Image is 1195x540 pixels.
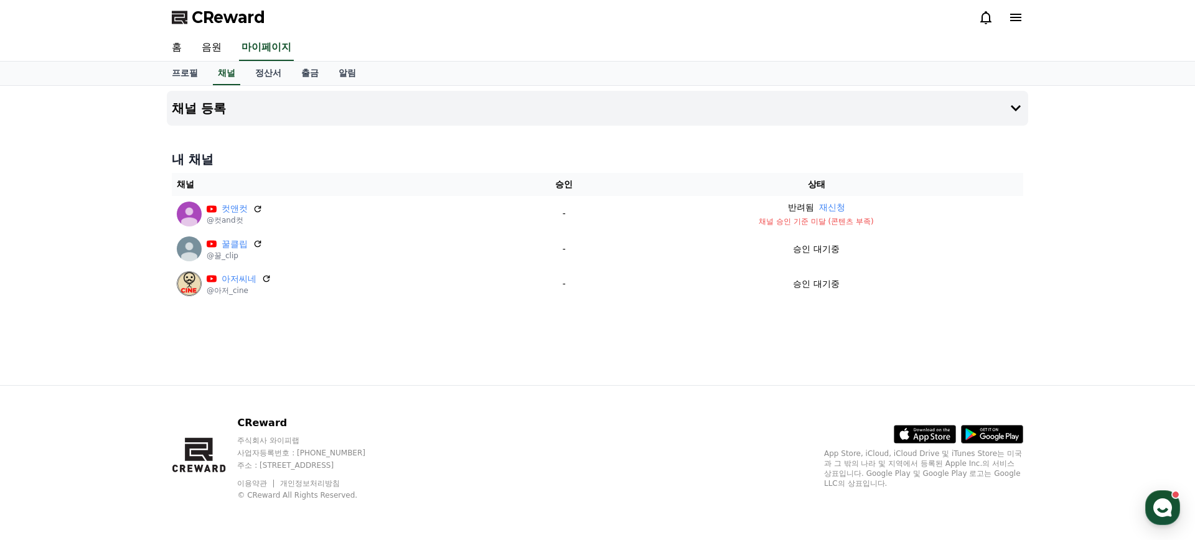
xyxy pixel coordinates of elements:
p: CReward [237,416,389,431]
a: 채널 [213,62,240,85]
th: 승인 [518,173,609,196]
p: - [523,207,604,220]
p: 승인 대기중 [793,277,839,291]
a: 이용약관 [237,479,276,488]
a: 음원 [192,35,232,61]
a: CReward [172,7,265,27]
a: 프로필 [162,62,208,85]
p: @아저_cine [207,286,271,296]
img: 아저씨네 [177,271,202,296]
p: © CReward All Rights Reserved. [237,490,389,500]
button: 채널 등록 [167,91,1028,126]
th: 채널 [172,173,518,196]
img: 꿀클립 [177,236,202,261]
p: 주소 : [STREET_ADDRESS] [237,460,389,470]
p: - [523,243,604,256]
a: 꿀클립 [222,238,248,251]
a: 컷앤컷 [222,202,248,215]
a: 정산서 [245,62,291,85]
h4: 내 채널 [172,151,1023,168]
p: 사업자등록번호 : [PHONE_NUMBER] [237,448,389,458]
a: 아저씨네 [222,272,256,286]
p: @컷and컷 [207,215,263,225]
p: - [523,277,604,291]
a: 알림 [329,62,366,85]
th: 상태 [609,173,1023,196]
p: 채널 승인 기준 미달 (콘텐츠 부족) [614,216,1018,226]
p: App Store, iCloud, iCloud Drive 및 iTunes Store는 미국과 그 밖의 나라 및 지역에서 등록된 Apple Inc.의 서비스 상표입니다. Goo... [824,449,1023,488]
h4: 채널 등록 [172,101,226,115]
a: 마이페이지 [239,35,294,61]
span: CReward [192,7,265,27]
p: @꿀_clip [207,251,263,261]
a: 홈 [162,35,192,61]
img: 컷앤컷 [177,202,202,226]
a: 출금 [291,62,329,85]
p: 반려됨 [788,201,814,214]
button: 재신청 [819,201,845,214]
a: 개인정보처리방침 [280,479,340,488]
p: 주식회사 와이피랩 [237,435,389,445]
p: 승인 대기중 [793,243,839,256]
